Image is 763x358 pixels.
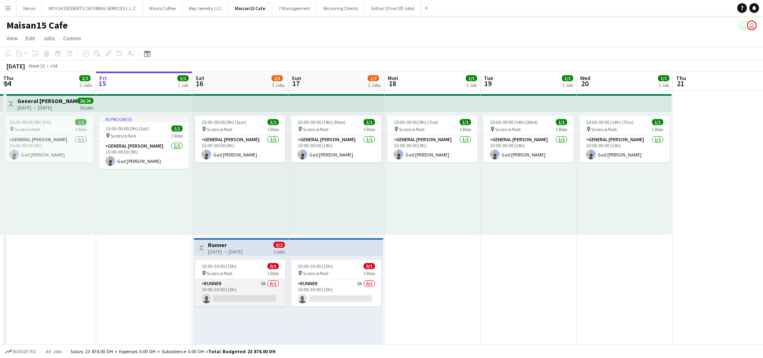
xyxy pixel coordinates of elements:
button: 7 Management [272,0,317,16]
span: Jobs [43,35,55,42]
button: Rep Jewelry LLC [183,0,228,16]
span: Tue [484,74,493,82]
span: 14 [2,79,13,88]
span: 1 Role [75,126,86,132]
span: 10:00-20:00 (10h) [298,263,333,269]
span: 15:00-00:00 (9h) (Sun) [202,119,246,125]
span: 1/1 [177,75,189,81]
span: 1/2 [368,75,379,81]
span: Week 33 [27,63,47,69]
button: MOCHI DESSERTS CATERING SERVICES L.L.C [42,0,143,16]
a: Edit [23,33,38,43]
span: 1 Role [267,126,279,132]
div: 1 Job [178,82,188,88]
span: 10:00-00:00 (14h) (Thu) [586,119,633,125]
span: Science Park [111,133,136,139]
span: Mon [388,74,398,82]
span: Science Park [303,126,329,132]
span: 15:00-00:00 (9h) (Sat) [105,126,149,132]
div: 1 Job [466,82,477,88]
span: 10:00-00:00 (14h) (Wed) [490,119,538,125]
span: 0/2 [274,242,285,248]
span: Total Budgeted 23 874.00 DH [208,348,276,354]
button: Maisan15 Cafe [228,0,272,16]
span: 15:00-00:00 (9h) (Tue) [394,119,438,125]
span: 2/3 [271,75,283,81]
span: Thu [3,74,13,82]
div: Salary 23 874.00 DH + Expenses 0.00 DH + Subsistence 0.00 DH = [70,348,276,354]
span: 1 Role [363,126,375,132]
a: Comms [60,33,84,43]
button: Venus [16,0,42,16]
button: Masra Coffee [143,0,183,16]
app-card-role: General [PERSON_NAME]1/115:00-00:00 (9h)Gad [PERSON_NAME] [195,135,285,163]
app-card-role: General [PERSON_NAME]1/115:00-00:00 (9h)Gad [PERSON_NAME] [387,135,477,163]
span: 0/1 [364,263,375,269]
app-job-card: 10:00-20:00 (10h)0/1 Science Park1 RoleRunner2A0/110:00-20:00 (10h) [291,260,381,307]
app-card-role: General [PERSON_NAME]1/110:00-00:00 (14h)Gad [PERSON_NAME] [483,135,574,163]
span: 10:00-00:00 (14h) (Mon) [298,119,346,125]
h3: General [PERSON_NAME] [17,97,77,105]
app-card-role: Runner2A0/110:00-20:00 (10h) [291,279,381,307]
span: Wed [580,74,590,82]
div: 2 Jobs [368,82,380,88]
span: 26/26 [77,98,93,104]
span: Comms [63,35,81,42]
h3: Runner [208,241,243,249]
button: Adhoc (One Off Jobs) [365,0,422,16]
span: Budgeted [13,349,36,354]
span: 19 [483,79,493,88]
div: 1 Job [562,82,573,88]
span: 16 [194,79,204,88]
app-job-card: 10:00-00:00 (14h) (Wed)1/1 Science Park1 RoleGeneral [PERSON_NAME]1/110:00-00:00 (14h)Gad [PERSON... [483,116,574,163]
app-job-card: 15:00-00:00 (9h) (Sun)1/1 Science Park1 RoleGeneral [PERSON_NAME]1/115:00-00:00 (9h)Gad [PERSON_N... [195,116,285,163]
span: Science Park [14,126,40,132]
button: Recurring Clients [317,0,365,16]
span: 1/1 [466,75,477,81]
span: 17 [290,79,301,88]
span: 1/1 [652,119,663,125]
app-job-card: 15:00-00:00 (9h) (Tue)1/1 Science Park1 RoleGeneral [PERSON_NAME]1/115:00-00:00 (9h)Gad [PERSON_N... [387,116,477,163]
span: 15 [98,79,107,88]
span: Science Park [207,126,232,132]
div: [DATE] → [DATE] [17,105,77,111]
span: 1 Role [171,133,183,139]
app-job-card: In progress15:00-00:00 (9h) (Sat)1/1 Science Park1 RoleGeneral [PERSON_NAME]1/115:00-00:00 (9h)Ga... [99,116,189,169]
span: 2/2 [79,75,90,81]
span: 1 Role [363,270,375,276]
app-job-card: 10:00-00:00 (14h) (Mon)1/1 Science Park1 RoleGeneral [PERSON_NAME]1/110:00-00:00 (14h)Gad [PERSON... [291,116,381,163]
span: Edit [26,35,35,42]
h1: Maisan15 Cafe [6,19,68,31]
div: 3 Jobs [272,82,284,88]
app-job-card: 10:00-00:00 (14h) (Thu)1/1 Science Park1 RoleGeneral [PERSON_NAME]1/110:00-00:00 (14h)Gad [PERSON... [580,116,670,163]
div: 2 jobs [274,248,285,255]
app-job-card: 10:00-20:00 (10h)0/1 Science Park1 RoleRunner2A0/110:00-20:00 (10h) [195,260,285,307]
span: Science Park [591,126,617,132]
span: 1/1 [364,119,375,125]
button: Budgeted [4,347,37,356]
div: [DATE] → [DATE] [208,249,243,255]
span: Thu [676,74,686,82]
div: 26 jobs [80,104,93,111]
span: View [6,35,18,42]
span: 15:00-00:00 (9h) (Fri) [9,119,51,125]
span: 1/1 [460,119,471,125]
div: 2 Jobs [80,82,92,88]
span: 1/1 [658,75,669,81]
span: 1 Role [652,126,663,132]
span: 1/1 [556,119,567,125]
span: 1/1 [75,119,86,125]
span: 21 [675,79,686,88]
span: Fri [99,74,107,82]
span: 1/1 [171,126,183,132]
a: View [3,33,21,43]
div: [DATE] [6,62,25,70]
span: 1 Role [459,126,471,132]
div: 15:00-00:00 (9h) (Fri)1/1 Science Park1 RoleGeneral [PERSON_NAME]1/115:00-00:00 (9h)Gad [PERSON_N... [3,116,93,163]
span: Science Park [303,270,329,276]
